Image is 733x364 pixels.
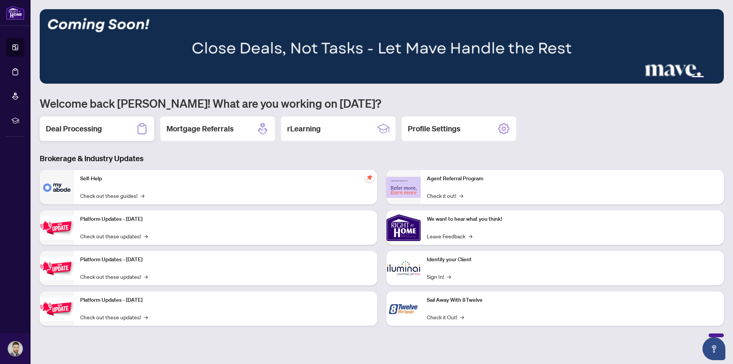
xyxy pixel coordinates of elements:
[427,191,463,200] a: Check it out!→
[40,153,724,164] h3: Brokerage & Industry Updates
[427,272,451,281] a: Sign In!→
[702,337,725,360] button: Open asap
[40,216,74,240] img: Platform Updates - July 21, 2025
[80,191,144,200] a: Check out these guides!→
[80,296,371,304] p: Platform Updates - [DATE]
[80,215,371,223] p: Platform Updates - [DATE]
[40,297,74,321] img: Platform Updates - June 23, 2025
[80,313,148,321] a: Check out these updates!→
[80,256,371,264] p: Platform Updates - [DATE]
[427,313,464,321] a: Check it Out!→
[460,313,464,321] span: →
[692,76,704,79] button: 3
[408,123,460,134] h2: Profile Settings
[144,232,148,240] span: →
[686,76,689,79] button: 2
[40,170,74,204] img: Self-Help
[40,96,724,110] h1: Welcome back [PERSON_NAME]! What are you working on [DATE]?
[144,313,148,321] span: →
[447,272,451,281] span: →
[427,256,718,264] p: Identify your Client
[287,123,321,134] h2: rLearning
[468,232,472,240] span: →
[166,123,234,134] h2: Mortgage Referrals
[427,232,472,240] a: Leave Feedback→
[386,251,421,285] img: Identify your Client
[80,272,148,281] a: Check out these updates!→
[713,76,716,79] button: 5
[8,341,23,356] img: Profile Icon
[427,215,718,223] p: We want to hear what you think!
[427,175,718,183] p: Agent Referral Program
[427,296,718,304] p: Sail Away With 8Twelve
[386,291,421,326] img: Sail Away With 8Twelve
[40,256,74,280] img: Platform Updates - July 8, 2025
[680,76,683,79] button: 1
[46,123,102,134] h2: Deal Processing
[386,210,421,245] img: We want to hear what you think!
[459,191,463,200] span: →
[140,191,144,200] span: →
[707,76,710,79] button: 4
[144,272,148,281] span: →
[80,175,371,183] p: Self-Help
[6,6,24,20] img: logo
[40,9,724,84] img: Slide 2
[365,173,374,182] span: pushpin
[386,177,421,198] img: Agent Referral Program
[80,232,148,240] a: Check out these updates!→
